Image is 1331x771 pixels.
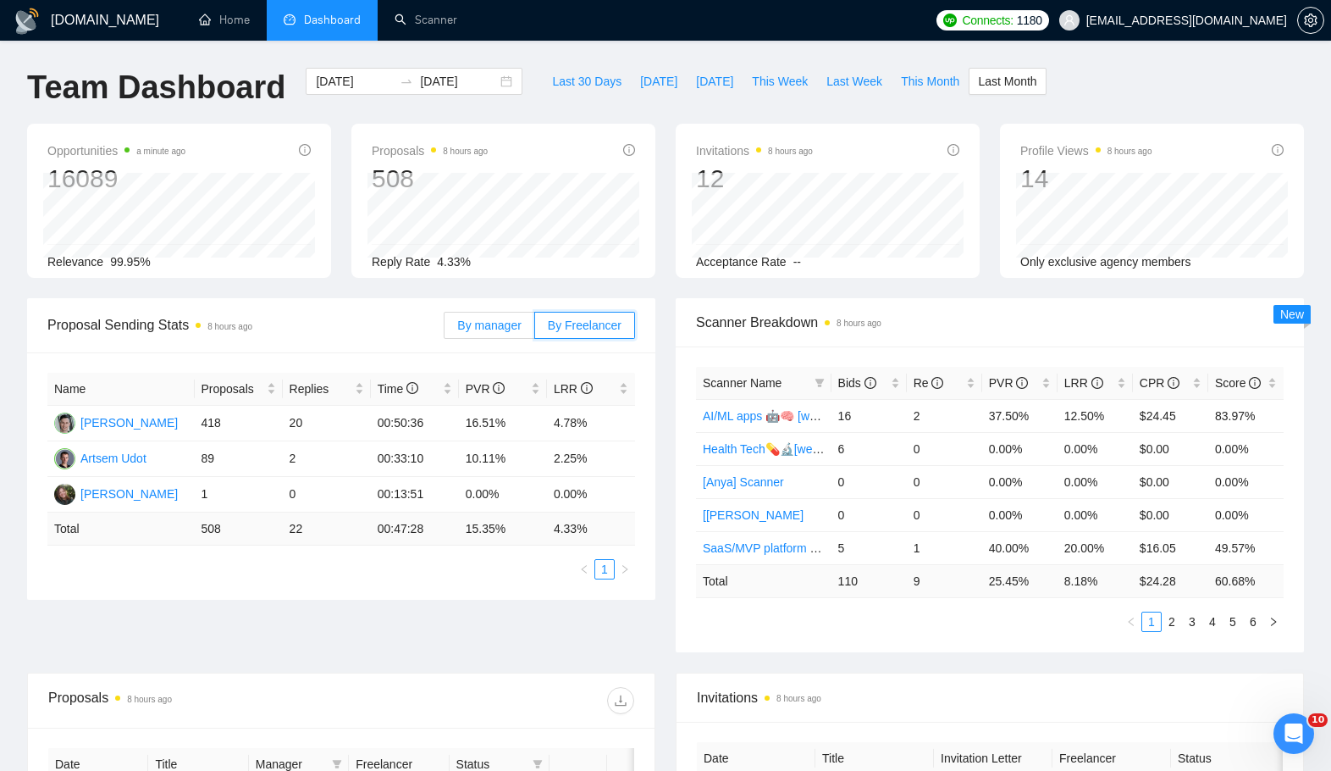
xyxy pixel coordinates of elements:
[831,399,907,432] td: 16
[1133,531,1208,564] td: $16.05
[493,382,505,394] span: info-circle
[982,531,1058,564] td: 40.00%
[1298,14,1323,27] span: setting
[437,255,471,269] span: 4.33%
[195,441,283,477] td: 89
[1020,141,1152,161] span: Profile Views
[703,541,896,555] a: SaaS/MVP platform ☁️💻 [weekend]
[864,377,876,389] span: info-circle
[548,319,621,332] span: By Freelancer
[962,11,1013,30] span: Connects:
[620,564,630,574] span: right
[1203,613,1222,631] a: 4
[743,68,817,95] button: This Week
[48,687,341,714] div: Proposals
[697,687,1283,708] span: Invitations
[1263,612,1284,632] button: right
[1208,498,1284,531] td: 0.00%
[54,413,75,434] img: YN
[776,694,821,703] time: 8 hours ago
[14,8,41,35] img: logo
[420,72,497,91] input: End date
[1208,531,1284,564] td: 49.57%
[907,399,982,432] td: 2
[982,399,1058,432] td: 37.50%
[54,484,75,505] img: HH
[574,559,594,580] button: left
[1133,564,1208,597] td: $ 24.28
[304,13,361,27] span: Dashboard
[696,255,787,269] span: Acceptance Rate
[931,377,943,389] span: info-circle
[837,319,881,328] time: 8 hours ago
[443,147,488,156] time: 8 hours ago
[47,314,444,336] span: Proposal Sending Stats
[1107,147,1152,156] time: 8 hours ago
[400,75,413,88] span: swap-right
[574,559,594,580] li: Previous Page
[316,72,393,91] input: Start date
[1058,498,1133,531] td: 0.00%
[283,477,371,513] td: 0
[284,14,295,25] span: dashboard
[838,376,876,390] span: Bids
[1058,465,1133,498] td: 0.00%
[1017,11,1042,30] span: 1180
[1058,432,1133,465] td: 0.00%
[554,382,593,396] span: LRR
[640,72,677,91] span: [DATE]
[1133,498,1208,531] td: $0.00
[459,513,547,546] td: 15.35 %
[47,163,185,195] div: 16089
[579,564,589,574] span: left
[1297,14,1324,27] a: setting
[826,72,882,91] span: Last Week
[1121,612,1141,632] button: left
[195,406,283,441] td: 418
[703,409,852,423] a: AI/ML apps 🤖🧠 [weekend]
[817,68,892,95] button: Last Week
[136,147,185,156] time: a minute ago
[1058,531,1133,564] td: 20.00%
[378,382,418,396] span: Time
[1243,612,1263,632] li: 6
[299,144,311,156] span: info-circle
[831,564,907,597] td: 110
[372,255,430,269] span: Reply Rate
[1058,399,1133,432] td: 12.50%
[831,432,907,465] td: 6
[80,449,146,468] div: Artsem Udot
[1297,7,1324,34] button: setting
[1133,465,1208,498] td: $0.00
[110,255,150,269] span: 99.95%
[283,513,371,546] td: 22
[1133,432,1208,465] td: $0.00
[615,559,635,580] li: Next Page
[547,406,635,441] td: 4.78%
[581,382,593,394] span: info-circle
[1208,432,1284,465] td: 0.00%
[54,451,146,464] a: AUArtsem Udot
[1091,377,1103,389] span: info-circle
[1162,612,1182,632] li: 2
[1016,377,1028,389] span: info-circle
[703,475,784,489] a: [Anya] Scanner
[457,319,521,332] span: By manager
[768,147,813,156] time: 8 hours ago
[1208,465,1284,498] td: 0.00%
[207,322,252,331] time: 8 hours ago
[907,531,982,564] td: 1
[982,432,1058,465] td: 0.00%
[459,406,547,441] td: 16.51%
[696,312,1284,333] span: Scanner Breakdown
[47,513,195,546] td: Total
[1020,255,1191,269] span: Only exclusive agency members
[1273,713,1314,754] iframe: Intercom live chat
[371,477,459,513] td: 00:13:51
[892,68,969,95] button: This Month
[1202,612,1223,632] li: 4
[703,376,781,390] span: Scanner Name
[202,380,263,398] span: Proposals
[907,498,982,531] td: 0
[1249,377,1261,389] span: info-circle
